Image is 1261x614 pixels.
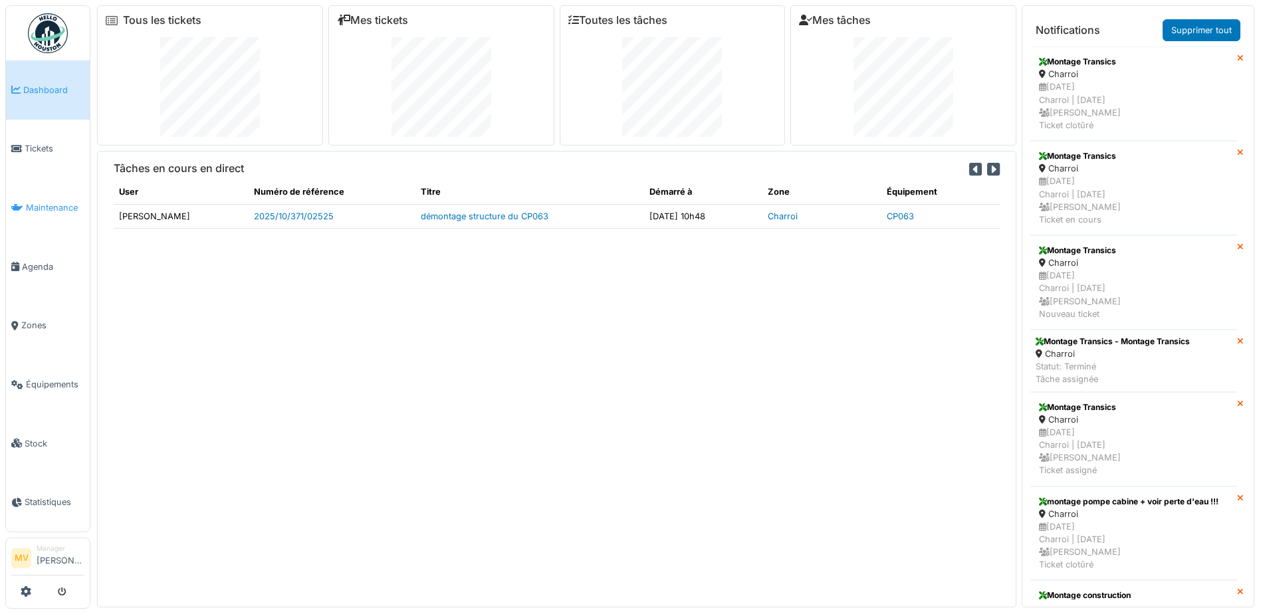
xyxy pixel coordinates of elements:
a: Dashboard [6,60,90,120]
div: [DATE] Charroi | [DATE] [PERSON_NAME] Ticket en cours [1039,175,1228,226]
span: Stock [25,437,84,450]
div: Montage Transics [1039,56,1228,68]
div: Statut: Terminé Tâche assignée [1036,360,1190,385]
div: Montage Transics [1039,150,1228,162]
div: Manager [37,544,84,554]
a: Mes tickets [337,14,408,27]
span: Agenda [22,260,84,273]
div: Charroi [1036,348,1190,360]
li: MV [11,548,31,568]
a: Agenda [6,237,90,296]
div: [DATE] Charroi | [DATE] [PERSON_NAME] Ticket assigné [1039,426,1228,477]
th: Numéro de référence [249,180,415,204]
th: Titre [415,180,644,204]
th: Zone [762,180,881,204]
div: Charroi [1039,256,1228,269]
span: translation missing: fr.shared.user [119,187,138,197]
th: Démarré à [644,180,762,204]
a: Montage Transics Charroi [DATE]Charroi | [DATE] [PERSON_NAME]Ticket clotûré [1030,47,1237,141]
a: Montage Transics Charroi [DATE]Charroi | [DATE] [PERSON_NAME]Nouveau ticket [1030,235,1237,330]
a: Supprimer tout [1163,19,1240,41]
a: Montage Transics - Montage Transics Charroi Statut: TerminéTâche assignée [1030,330,1237,392]
a: Maintenance [6,178,90,237]
a: Statistiques [6,473,90,532]
td: [PERSON_NAME] [114,204,249,228]
div: [DATE] Charroi | [DATE] [PERSON_NAME] Ticket clotûré [1039,80,1228,132]
a: MV Manager[PERSON_NAME] [11,544,84,575]
a: Tous les tickets [123,14,201,27]
div: Montage Transics [1039,401,1228,413]
div: [DATE] Charroi | [DATE] [PERSON_NAME] Nouveau ticket [1039,269,1228,320]
div: Charroi [1039,68,1228,80]
a: 2025/10/371/02525 [254,211,334,221]
th: Équipement [881,180,1000,204]
a: Stock [6,414,90,473]
div: Charroi [1039,508,1228,520]
div: Montage Transics - Montage Transics [1036,336,1190,348]
a: démontage structure du CP063 [421,211,548,221]
div: Montage construction [1039,589,1228,601]
div: Charroi [1039,162,1228,175]
span: Maintenance [26,201,84,214]
a: montage pompe cabine + voir perte d'eau !!! Charroi [DATE]Charroi | [DATE] [PERSON_NAME]Ticket cl... [1030,486,1237,581]
h6: Notifications [1036,24,1100,37]
span: Zones [21,319,84,332]
div: Montage Transics [1039,245,1228,256]
span: Statistiques [25,496,84,508]
a: Montage Transics Charroi [DATE]Charroi | [DATE] [PERSON_NAME]Ticket assigné [1030,392,1237,486]
span: Dashboard [23,84,84,96]
td: [DATE] 10h48 [644,204,762,228]
a: Zones [6,296,90,356]
span: Tickets [25,142,84,155]
h6: Tâches en cours en direct [114,162,244,175]
li: [PERSON_NAME] [37,544,84,572]
div: montage pompe cabine + voir perte d'eau !!! [1039,496,1228,508]
a: Tickets [6,120,90,179]
a: Montage Transics Charroi [DATE]Charroi | [DATE] [PERSON_NAME]Ticket en cours [1030,141,1237,235]
span: Équipements [26,378,84,391]
a: Mes tâches [799,14,871,27]
a: Charroi [768,211,798,221]
a: CP063 [887,211,914,221]
a: Équipements [6,355,90,414]
div: Charroi [1039,413,1228,426]
a: Toutes les tâches [568,14,667,27]
div: [DATE] Charroi | [DATE] [PERSON_NAME] Ticket clotûré [1039,520,1228,571]
img: Badge_color-CXgf-gQk.svg [28,13,68,53]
